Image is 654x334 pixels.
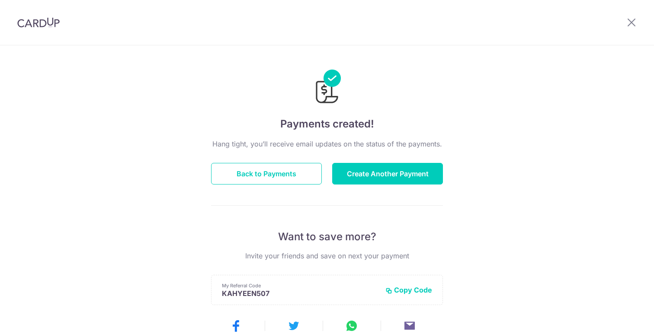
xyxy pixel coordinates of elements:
[17,17,60,28] img: CardUp
[598,308,645,330] iframe: Opens a widget where you can find more information
[211,116,443,132] h4: Payments created!
[313,70,341,106] img: Payments
[332,163,443,184] button: Create Another Payment
[222,282,378,289] p: My Referral Code
[211,230,443,244] p: Want to save more?
[211,163,322,184] button: Back to Payments
[211,251,443,261] p: Invite your friends and save on next your payment
[222,289,378,298] p: KAHYEEN507
[211,139,443,149] p: Hang tight, you’ll receive email updates on the status of the payments.
[385,286,432,294] button: Copy Code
